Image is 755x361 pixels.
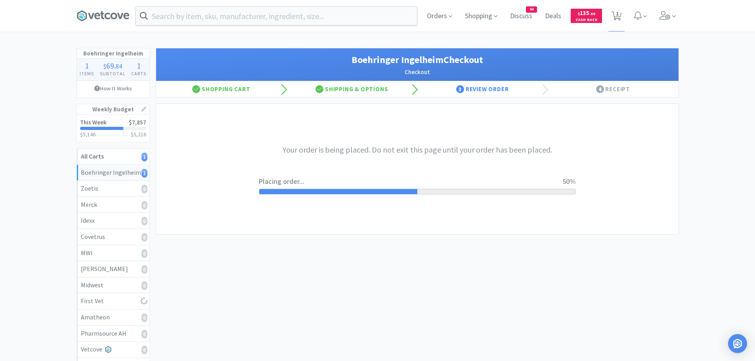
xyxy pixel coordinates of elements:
[608,13,625,21] a: 1
[77,309,149,326] a: Amatheon0
[141,313,147,322] i: 0
[85,61,89,71] span: 1
[141,185,147,193] i: 0
[137,61,141,71] span: 1
[77,213,149,229] a: Idexx0
[80,131,96,138] span: $5,146
[259,176,562,187] span: Placing order...
[728,334,747,353] div: Open Intercom Messenger
[77,326,149,342] a: Pharmsource AH0
[578,11,580,16] span: $
[80,119,107,125] h2: This Week
[81,168,145,178] div: Boehringer Ingelheim
[77,261,149,277] a: [PERSON_NAME]0
[507,13,535,20] a: Discuss44
[548,81,679,97] div: Receipt
[116,62,122,70] span: 84
[81,248,145,258] div: MWI
[77,293,149,309] a: First Vet
[77,165,149,181] a: Boehringer Ingelheim1
[77,81,149,96] a: How It Works
[131,132,146,137] h3: $
[77,181,149,197] a: Zoetis0
[562,177,576,186] span: 50%
[136,7,417,25] input: Search by item, sku, manufacturer, ingredient, size...
[81,216,145,226] div: Idexx
[77,104,149,115] h1: Weekly Budget
[81,152,104,160] strong: All Carts
[164,67,671,77] h2: Checkout
[141,233,147,242] i: 0
[81,312,145,323] div: Amatheon
[141,153,147,161] i: 1
[571,5,602,27] a: $135.80Cash Back
[77,115,149,142] a: This Week$7,857$5,146$5,216
[417,81,548,97] div: Review Order
[575,18,597,23] span: Cash Back
[141,330,147,338] i: 0
[77,70,97,77] h4: Items
[156,81,287,97] div: Shopping Cart
[287,81,417,97] div: Shipping & Options
[77,48,149,59] h1: Boehringer Ingelheim
[141,281,147,290] i: 0
[141,201,147,210] i: 0
[77,245,149,262] a: MWI0
[106,61,114,71] span: 69
[141,249,147,258] i: 0
[81,280,145,290] div: Midwest
[596,85,604,93] span: 4
[128,70,149,77] h4: Carts
[77,149,149,165] a: All Carts1
[77,342,149,358] a: Vetcove0
[81,200,145,210] div: Merck
[77,229,149,245] a: Covetrus0
[526,7,537,12] span: 44
[456,85,464,93] span: 3
[81,329,145,339] div: Pharmsource AH
[129,118,146,126] span: $7,857
[97,62,128,70] div: .
[81,296,145,306] div: First Vet
[589,11,595,16] span: . 80
[81,264,145,274] div: [PERSON_NAME]
[259,143,576,156] h3: Your order is being placed. Do not exit this page until your order has been placed.
[542,13,564,20] a: Deals
[81,183,145,194] div: Zoetis
[141,346,147,354] i: 0
[81,344,145,355] div: Vetcove
[141,217,147,225] i: 0
[77,197,149,213] a: Merck0
[141,265,147,274] i: 0
[134,131,146,138] span: 5,216
[141,169,147,178] i: 1
[103,62,106,70] span: $
[81,232,145,242] div: Covetrus
[77,277,149,294] a: Midwest0
[97,70,128,77] h4: Subtotal
[164,52,671,67] h1: Boehringer Ingelheim Checkout
[578,9,595,17] span: 135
